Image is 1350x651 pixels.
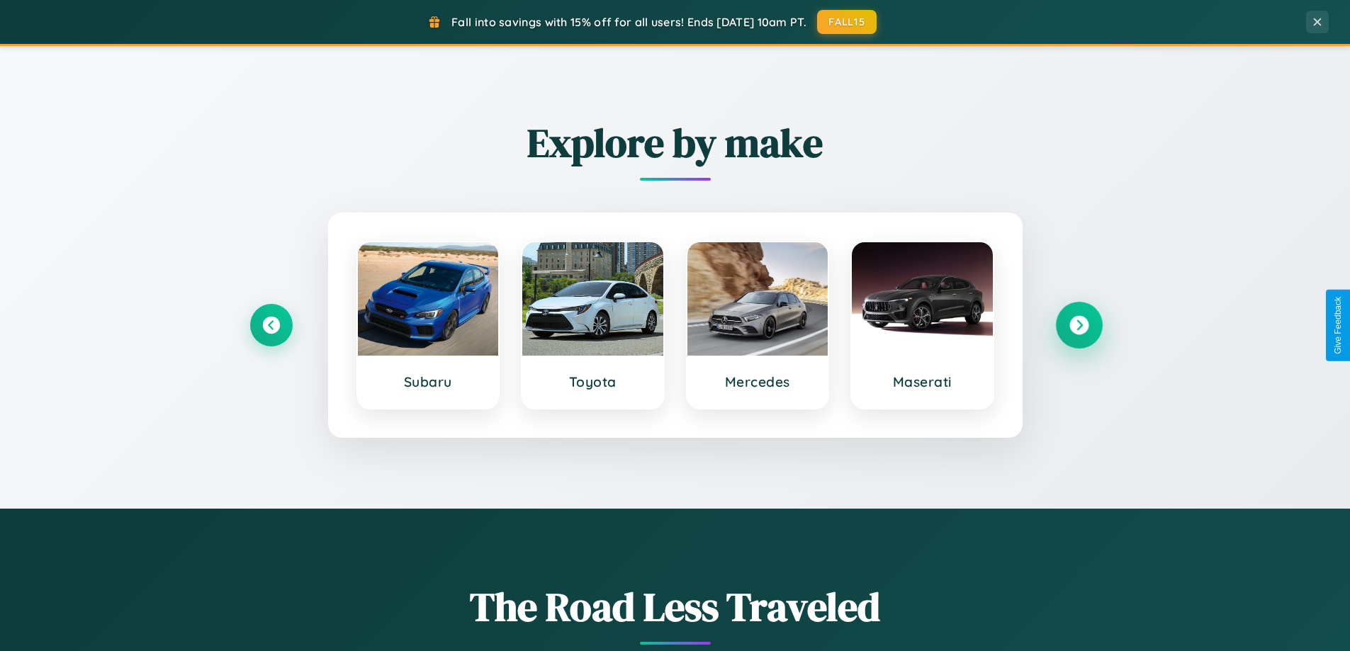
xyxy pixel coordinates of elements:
[866,373,979,390] h3: Maserati
[451,15,806,29] span: Fall into savings with 15% off for all users! Ends [DATE] 10am PT.
[702,373,814,390] h3: Mercedes
[1333,297,1343,354] div: Give Feedback
[250,579,1101,634] h1: The Road Less Traveled
[817,10,877,34] button: FALL15
[250,115,1101,170] h2: Explore by make
[536,373,649,390] h3: Toyota
[372,373,485,390] h3: Subaru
